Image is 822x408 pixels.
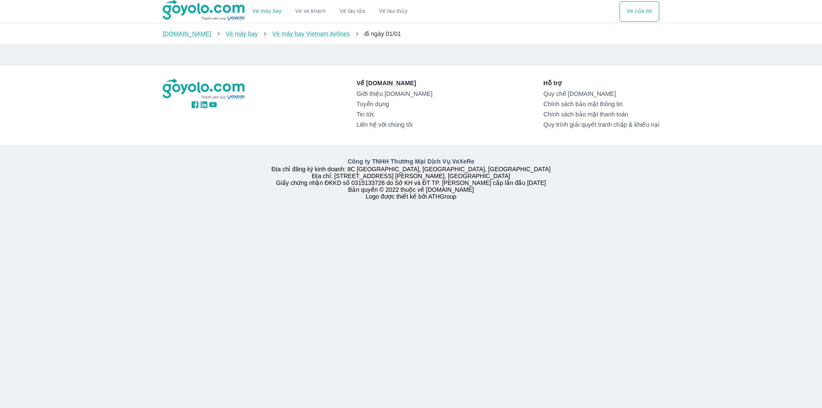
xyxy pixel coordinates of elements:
a: Vé máy bay [253,8,282,15]
p: Công ty TNHH Thương Mại Dịch Vụ VeXeRe [164,157,658,166]
a: [DOMAIN_NAME] [163,30,211,37]
a: Tin tức [357,111,432,118]
a: Chính sách bảo mật thanh toán [543,111,659,118]
button: Vé của tôi [619,1,659,22]
a: Tuyển dụng [357,101,432,107]
div: choose transportation mode [619,1,659,22]
span: đi ngày 01/01 [364,30,401,37]
a: Vé máy bay Vietnam Airlines [272,30,350,37]
a: Giới thiệu [DOMAIN_NAME] [357,90,432,97]
a: Vé máy bay [226,30,258,37]
a: Quy chế [DOMAIN_NAME] [543,90,659,97]
nav: breadcrumb [163,30,659,38]
a: Liên hệ với chúng tôi [357,121,432,128]
div: Địa chỉ đăng ký kinh doanh: 8C [GEOGRAPHIC_DATA], [GEOGRAPHIC_DATA], [GEOGRAPHIC_DATA] Địa chỉ: [... [158,157,664,200]
a: Vé tàu lửa [333,1,372,22]
a: Quy trình giải quyết tranh chấp & khiếu nại [543,121,659,128]
img: logo [163,79,246,100]
a: Vé xe khách [295,8,326,15]
div: choose transportation mode [246,1,414,22]
a: Chính sách bảo mật thông tin [543,101,659,107]
p: Về [DOMAIN_NAME] [357,79,432,87]
button: Vé tàu thủy [372,1,414,22]
p: Hỗ trợ [543,79,659,87]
